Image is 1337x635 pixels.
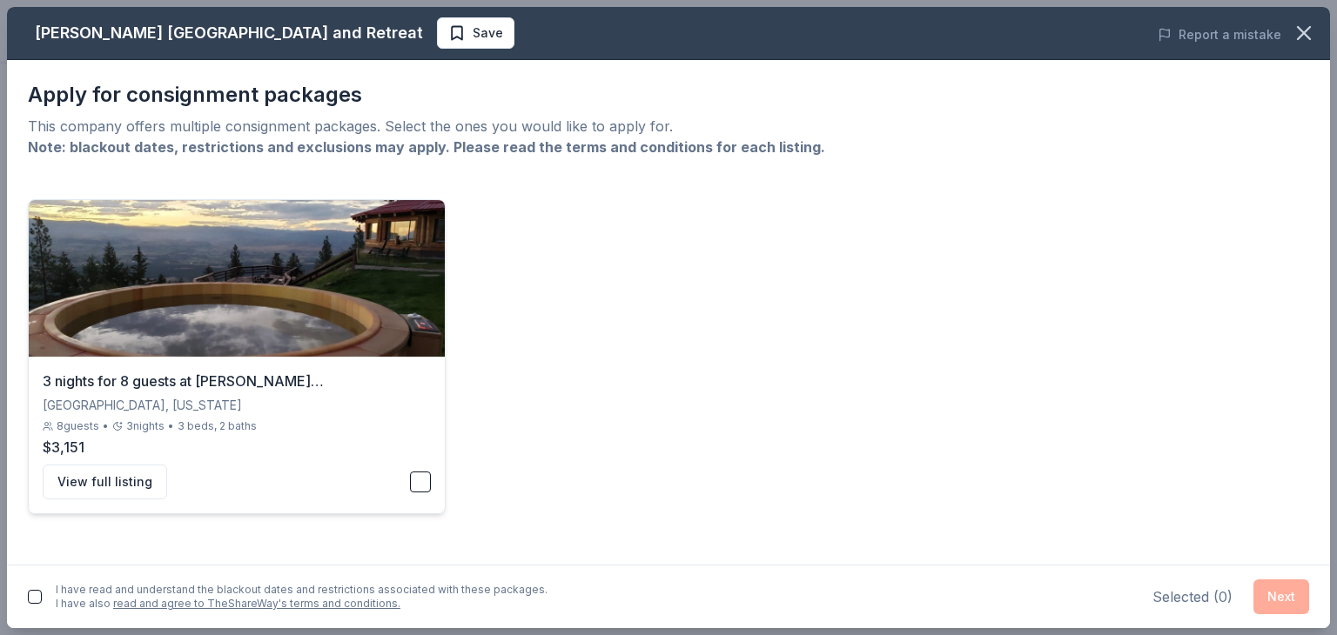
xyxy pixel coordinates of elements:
[43,465,167,499] button: View full listing
[28,81,1309,109] div: Apply for consignment packages
[1158,24,1281,45] button: Report a mistake
[28,116,1309,137] div: This company offers multiple consignment packages. Select the ones you would like to apply for.
[126,419,165,433] span: 3 nights
[178,419,257,433] div: 3 beds, 2 baths
[29,200,445,357] img: 3 nights for 8 guests at Downing Mountain Lodge
[168,419,174,433] div: •
[113,597,400,610] a: read and agree to TheShareWay's terms and conditions.
[43,371,431,391] div: 3 nights for 8 guests at [PERSON_NAME][GEOGRAPHIC_DATA]
[103,419,109,433] div: •
[437,17,514,49] button: Save
[43,437,431,458] div: $3,151
[35,19,423,47] div: [PERSON_NAME] [GEOGRAPHIC_DATA] and Retreat
[28,137,1309,157] div: Note: blackout dates, restrictions and exclusions may apply. Please read the terms and conditions...
[43,395,431,416] div: [GEOGRAPHIC_DATA], [US_STATE]
[57,419,99,433] span: 8 guests
[473,23,503,43] span: Save
[56,583,548,611] div: I have read and understand the blackout dates and restrictions associated with these packages. I ...
[1152,586,1233,607] div: Selected ( 0 )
